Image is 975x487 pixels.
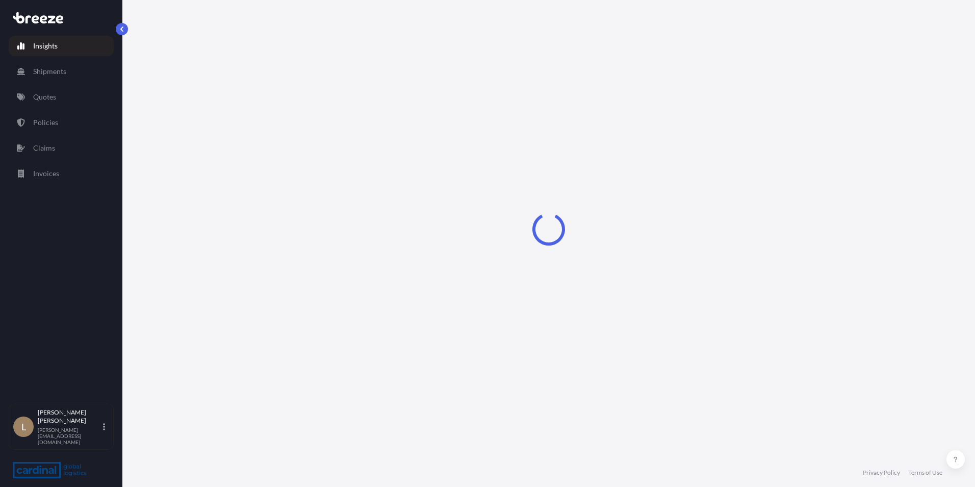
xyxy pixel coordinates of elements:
[9,112,114,133] a: Policies
[9,163,114,184] a: Invoices
[9,61,114,82] a: Shipments
[13,462,87,478] img: organization-logo
[33,66,66,77] p: Shipments
[33,143,55,153] p: Claims
[33,41,58,51] p: Insights
[9,87,114,107] a: Quotes
[33,168,59,179] p: Invoices
[38,408,101,425] p: [PERSON_NAME] [PERSON_NAME]
[38,427,101,445] p: [PERSON_NAME][EMAIL_ADDRESS][DOMAIN_NAME]
[21,422,26,432] span: L
[9,138,114,158] a: Claims
[908,469,942,477] a: Terms of Use
[9,36,114,56] a: Insights
[863,469,900,477] a: Privacy Policy
[33,92,56,102] p: Quotes
[33,117,58,128] p: Policies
